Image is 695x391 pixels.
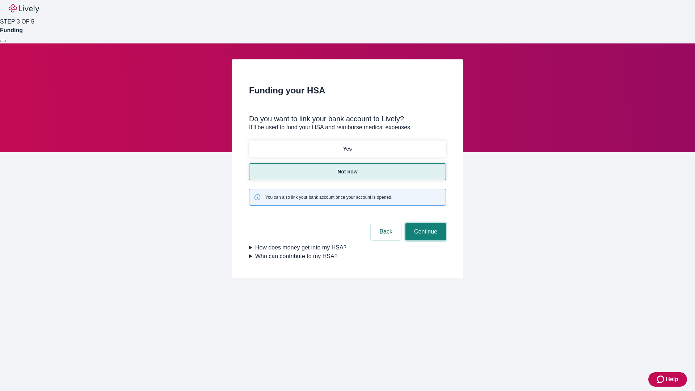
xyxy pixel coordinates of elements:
div: Do you want to link your bank account to Lively? [249,114,446,123]
svg: Zendesk support icon [657,375,666,384]
button: Back [371,223,401,240]
button: Not now [249,163,446,180]
p: Not now [337,168,357,176]
span: Help [666,375,678,384]
button: Yes [249,140,446,157]
span: You can also link your bank account once your account is opened. [265,194,392,201]
summary: Who can contribute to my HSA? [249,252,446,261]
button: Zendesk support iconHelp [648,372,687,387]
p: Yes [343,145,352,153]
button: Continue [405,223,446,240]
summary: How does money get into my HSA? [249,243,446,252]
p: It'll be used to fund your HSA and reimburse medical expenses. [249,123,446,132]
h2: Funding your HSA [249,84,446,97]
img: Lively [9,4,39,13]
